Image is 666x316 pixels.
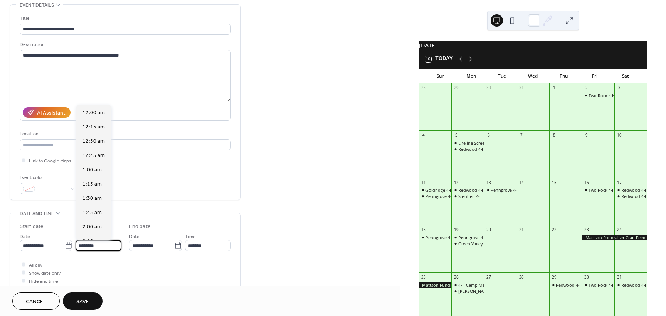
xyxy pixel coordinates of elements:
[451,140,484,146] div: Lifeline Screening
[589,93,630,98] div: Two Rock 4-H Sewing
[421,85,426,91] div: 28
[582,235,647,240] div: Mattson Fundraiser Crab Feed
[519,227,524,233] div: 21
[519,274,524,280] div: 28
[552,227,557,233] div: 22
[20,1,54,9] span: Event details
[458,241,508,247] div: Green Valley 4-H Meeting
[518,69,548,83] div: Wed
[20,210,54,218] span: Date and time
[486,132,491,138] div: 6
[486,85,491,91] div: 30
[454,274,459,280] div: 26
[425,235,484,240] div: Penngrove 4-H Winter Activity
[614,193,647,199] div: Redwood 4-H Crafts
[617,180,622,185] div: 17
[29,157,71,165] span: Link to Google Maps
[582,282,615,288] div: Two Rock 4-H Sewing
[458,235,517,240] div: Penngrove 4-[PERSON_NAME]
[82,223,102,231] span: 2:00 am
[76,233,86,241] span: Time
[26,298,46,306] span: Cancel
[419,235,452,240] div: Penngrove 4-H Winter Activity
[621,193,661,199] div: Redwood 4-H Crafts
[82,180,102,188] span: 1:15 am
[458,193,510,199] div: Steuben 4-H Club Meeting
[421,132,426,138] div: 4
[20,14,229,22] div: Title
[486,227,491,233] div: 20
[589,282,630,288] div: Two Rock 4-H Sewing
[419,282,452,288] div: Mattson Fundraiser Crab Feed
[185,233,196,241] span: Time
[451,235,484,240] div: Penngrove 4-H Swine
[451,193,484,199] div: Steuben 4-H Club Meeting
[20,174,77,182] div: Event color
[458,146,500,152] div: Redwood 4-H Poultry
[458,140,493,146] div: Lifeline Screening
[82,109,105,117] span: 12:00 am
[552,274,557,280] div: 29
[617,85,622,91] div: 3
[614,187,647,193] div: Redwood 4-H Beef
[20,41,229,49] div: Description
[621,187,658,193] div: Redwood 4-H Beef
[582,187,615,193] div: Two Rock 4-H Sewing
[82,123,105,131] span: 12:15 am
[584,227,589,233] div: 23
[458,187,513,193] div: Redwood 4-H Club Meeting
[421,227,426,233] div: 18
[519,132,524,138] div: 7
[584,274,589,280] div: 30
[421,274,426,280] div: 25
[129,233,140,241] span: Date
[548,69,579,83] div: Thu
[582,93,615,98] div: Two Rock 4-H Sewing
[584,180,589,185] div: 16
[487,69,518,83] div: Tue
[29,277,58,286] span: Hide end time
[458,288,513,294] div: [PERSON_NAME] 4-H Sheep
[549,282,582,288] div: Redwood 4-H Rabbit & Cavy
[20,130,229,138] div: Location
[589,187,630,193] div: Two Rock 4-H Sewing
[519,180,524,185] div: 14
[617,274,622,280] div: 31
[614,282,647,288] div: Redwood 4-H Beginning Sewing
[419,193,452,199] div: Penngrove 4-H Cooking
[579,69,610,83] div: Fri
[491,187,547,193] div: Penngrove 4-H Club Meeting
[484,187,517,193] div: Penngrove 4-H Club Meeting
[552,85,557,91] div: 1
[129,223,151,231] div: End date
[486,274,491,280] div: 27
[422,54,456,64] button: 10Today
[451,288,484,294] div: Canfield 4-H Sheep
[20,233,30,241] span: Date
[82,209,102,217] span: 1:45 am
[82,152,105,160] span: 12:45 am
[82,137,105,145] span: 12:30 am
[456,69,487,83] div: Mon
[425,193,472,199] div: Penngrove 4-H Cooking
[12,292,60,310] button: Cancel
[552,132,557,138] div: 8
[20,223,44,231] div: Start date
[82,194,102,203] span: 1:30 am
[63,292,103,310] button: Save
[419,41,647,50] div: [DATE]
[29,261,42,269] span: All day
[584,132,589,138] div: 9
[82,166,102,174] span: 1:00 am
[29,269,61,277] span: Show date only
[556,282,611,288] div: Redwood 4-H Rabbit & Cavy
[451,282,484,288] div: 4-H Camp Meeting
[425,187,492,193] div: Goldridge 4-H Gift Making Project
[421,180,426,185] div: 11
[552,180,557,185] div: 15
[37,109,65,117] div: AI Assistant
[23,107,71,118] button: AI Assistant
[451,146,484,152] div: Redwood 4-H Poultry
[617,132,622,138] div: 10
